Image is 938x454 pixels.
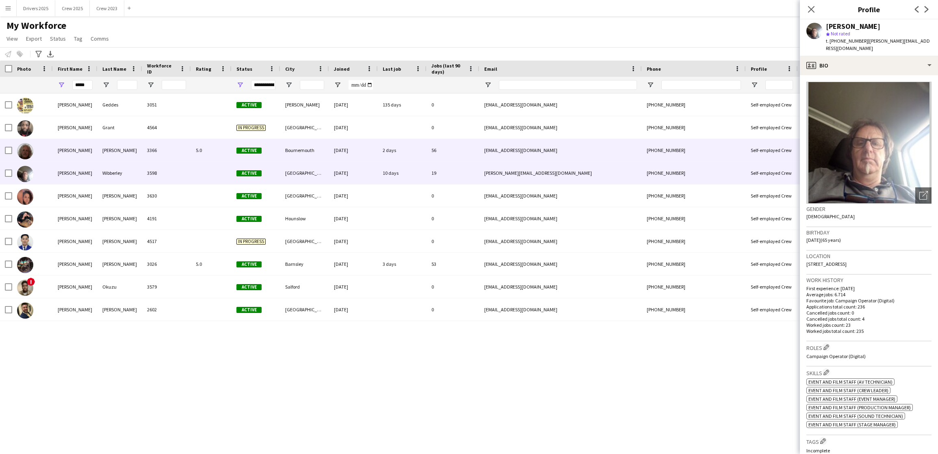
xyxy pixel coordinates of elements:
[236,284,262,290] span: Active
[53,298,97,321] div: [PERSON_NAME]
[383,66,401,72] span: Last job
[798,116,832,139] div: 38
[142,230,191,252] div: 4517
[17,143,33,159] img: Chris Harris
[746,253,798,275] div: Self-employed Crew
[808,396,895,402] span: Event and Film Staff (Event Manager)
[642,207,746,230] div: [PHONE_NUMBER]
[826,23,880,30] div: [PERSON_NAME]
[26,35,42,42] span: Export
[427,116,479,139] div: 0
[798,253,832,275] div: 59
[329,276,378,298] div: [DATE]
[806,316,932,322] p: Cancelled jobs total count: 4
[97,185,142,207] div: [PERSON_NAME]
[746,185,798,207] div: Self-employed Crew
[806,368,932,377] h3: Skills
[191,139,232,161] div: 5.0
[378,93,427,116] div: 135 days
[746,207,798,230] div: Self-employed Crew
[329,230,378,252] div: [DATE]
[746,162,798,184] div: Self-employed Crew
[808,421,896,428] span: Event and Film Staff (Stage Manager)
[479,298,642,321] div: [EMAIL_ADDRESS][DOMAIN_NAME]
[661,80,741,90] input: Phone Filter Input
[17,98,33,114] img: Chris Geddes
[53,162,97,184] div: [PERSON_NAME]
[329,93,378,116] div: [DATE]
[6,20,66,32] span: My Workforce
[71,33,86,44] a: Tag
[798,185,832,207] div: 41
[280,253,329,275] div: Barnsley
[236,193,262,199] span: Active
[280,298,329,321] div: [GEOGRAPHIC_DATA]
[798,93,832,116] div: 33
[91,35,109,42] span: Comms
[808,404,911,411] span: Event and Film Staff (Production Manager)
[102,66,126,72] span: Last Name
[800,4,938,15] h3: Profile
[831,30,850,37] span: Not rated
[58,81,65,89] button: Open Filter Menu
[6,35,18,42] span: View
[117,80,137,90] input: Last Name Filter Input
[806,237,841,243] span: [DATE] (65 years)
[806,205,932,213] h3: Gender
[479,93,642,116] div: [EMAIL_ADDRESS][DOMAIN_NAME]
[34,49,43,59] app-action-btn: Advanced filters
[642,298,746,321] div: [PHONE_NUMBER]
[746,276,798,298] div: Self-employed Crew
[427,185,479,207] div: 0
[329,207,378,230] div: [DATE]
[378,253,427,275] div: 3 days
[427,276,479,298] div: 0
[329,139,378,161] div: [DATE]
[806,229,932,236] h3: Birthday
[53,93,97,116] div: [PERSON_NAME]
[484,66,497,72] span: Email
[53,207,97,230] div: [PERSON_NAME]
[191,253,232,275] div: 5.0
[800,56,938,75] div: Bio
[196,66,211,72] span: Rating
[17,166,33,182] img: Chris Wibberley
[47,33,69,44] a: Status
[17,302,33,319] img: Christopher Sullivan
[142,276,191,298] div: 3579
[236,81,244,89] button: Open Filter Menu
[427,230,479,252] div: 0
[17,257,33,273] img: Christopher Bruce
[300,80,324,90] input: City Filter Input
[17,189,33,205] img: Christina Glazier
[806,328,932,334] p: Worked jobs total count: 235
[806,437,932,445] h3: Tags
[806,82,932,204] img: Crew avatar or photo
[479,230,642,252] div: [EMAIL_ADDRESS][DOMAIN_NAME]
[3,33,21,44] a: View
[90,0,124,16] button: Crew 2023
[806,322,932,328] p: Worked jobs count: 23
[798,276,832,298] div: 22
[142,185,191,207] div: 3630
[808,413,903,419] span: Event and Film Staff (Sound Technician)
[642,276,746,298] div: [PHONE_NUMBER]
[97,162,142,184] div: Wibberley
[87,33,112,44] a: Comms
[642,230,746,252] div: [PHONE_NUMBER]
[479,253,642,275] div: [EMAIL_ADDRESS][DOMAIN_NAME]
[53,276,97,298] div: [PERSON_NAME]
[378,162,427,184] div: 10 days
[97,93,142,116] div: Geddes
[915,187,932,204] div: Open photos pop-in
[806,285,932,291] p: First experience: [DATE]
[97,207,142,230] div: [PERSON_NAME]
[746,93,798,116] div: Self-employed Crew
[642,253,746,275] div: [PHONE_NUMBER]
[334,81,341,89] button: Open Filter Menu
[334,66,350,72] span: Joined
[142,207,191,230] div: 4191
[765,80,793,90] input: Profile Filter Input
[17,0,55,16] button: Drivers 2025
[97,139,142,161] div: [PERSON_NAME]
